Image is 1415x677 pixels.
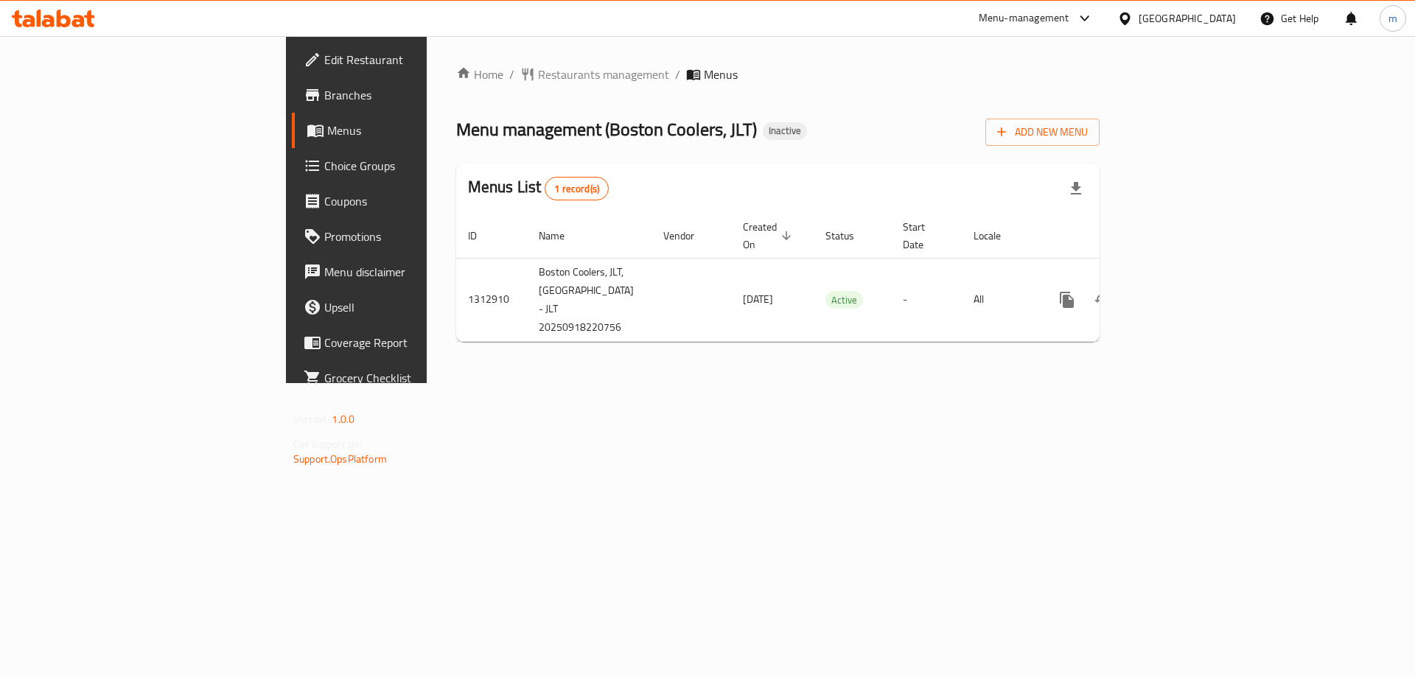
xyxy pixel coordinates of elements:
[675,66,680,83] li: /
[1058,171,1094,206] div: Export file
[468,227,496,245] span: ID
[538,66,669,83] span: Restaurants management
[979,10,1069,27] div: Menu-management
[1085,282,1120,318] button: Change Status
[1139,10,1236,27] div: [GEOGRAPHIC_DATA]
[292,219,523,254] a: Promotions
[292,290,523,325] a: Upsell
[704,66,738,83] span: Menus
[293,410,329,429] span: Version:
[456,214,1203,342] table: enhanced table
[663,227,713,245] span: Vendor
[520,66,669,83] a: Restaurants management
[324,157,511,175] span: Choice Groups
[763,124,807,137] span: Inactive
[292,42,523,77] a: Edit Restaurant
[456,66,1100,83] nav: breadcrumb
[324,192,511,210] span: Coupons
[743,218,796,253] span: Created On
[332,410,354,429] span: 1.0.0
[292,254,523,290] a: Menu disclaimer
[743,290,773,309] span: [DATE]
[545,177,609,200] div: Total records count
[293,449,387,469] a: Support.OpsPlatform
[891,258,962,341] td: -
[825,291,863,309] div: Active
[825,292,863,309] span: Active
[962,258,1038,341] td: All
[527,258,651,341] td: Boston Coolers, JLT,[GEOGRAPHIC_DATA] - JLT 20250918220756
[292,148,523,183] a: Choice Groups
[974,227,1020,245] span: Locale
[1049,282,1085,318] button: more
[292,183,523,219] a: Coupons
[324,369,511,387] span: Grocery Checklist
[292,113,523,148] a: Menus
[997,123,1088,141] span: Add New Menu
[985,119,1100,146] button: Add New Menu
[539,227,584,245] span: Name
[324,86,511,104] span: Branches
[545,182,608,196] span: 1 record(s)
[327,122,511,139] span: Menus
[1388,10,1397,27] span: m
[292,360,523,396] a: Grocery Checklist
[293,435,361,454] span: Get support on:
[324,334,511,351] span: Coverage Report
[292,325,523,360] a: Coverage Report
[763,122,807,140] div: Inactive
[324,51,511,69] span: Edit Restaurant
[292,77,523,113] a: Branches
[324,228,511,245] span: Promotions
[456,113,757,146] span: Menu management ( Boston Coolers, JLT )
[903,218,944,253] span: Start Date
[324,263,511,281] span: Menu disclaimer
[1038,214,1203,259] th: Actions
[825,227,873,245] span: Status
[468,176,609,200] h2: Menus List
[324,298,511,316] span: Upsell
